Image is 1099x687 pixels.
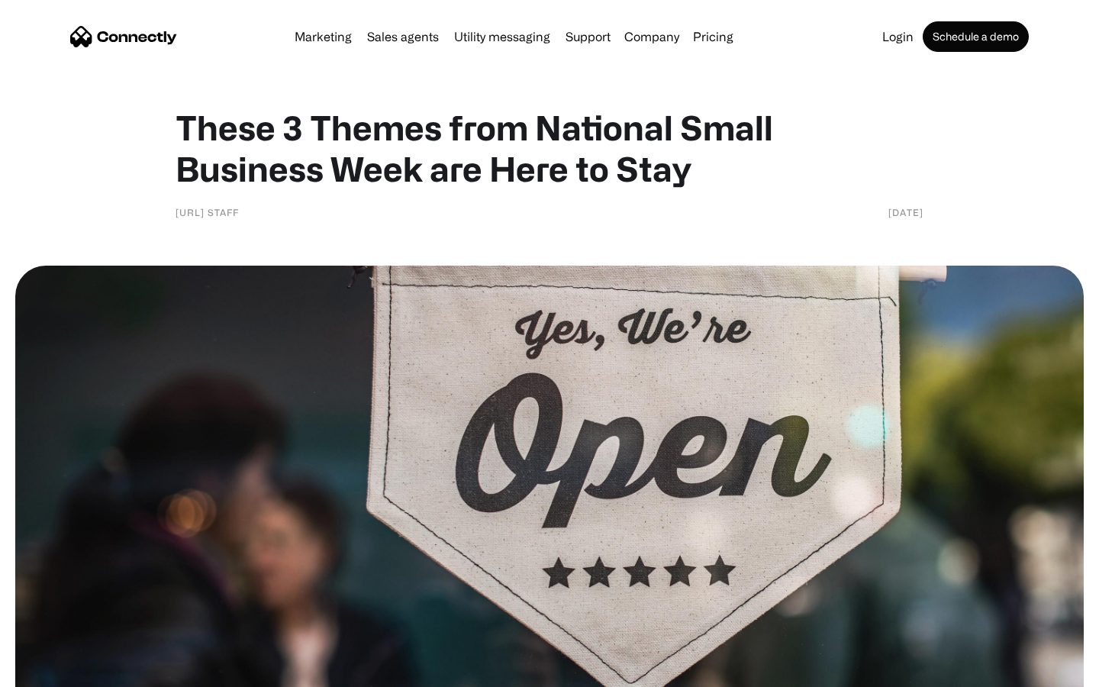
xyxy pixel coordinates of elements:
[288,31,358,43] a: Marketing
[923,21,1029,52] a: Schedule a demo
[559,31,617,43] a: Support
[176,107,923,189] h1: These 3 Themes from National Small Business Week are Here to Stay
[361,31,445,43] a: Sales agents
[888,205,923,220] div: [DATE]
[687,31,740,43] a: Pricing
[31,660,92,682] ul: Language list
[15,660,92,682] aside: Language selected: English
[876,31,920,43] a: Login
[624,26,679,47] div: Company
[176,205,239,220] div: [URL] Staff
[448,31,556,43] a: Utility messaging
